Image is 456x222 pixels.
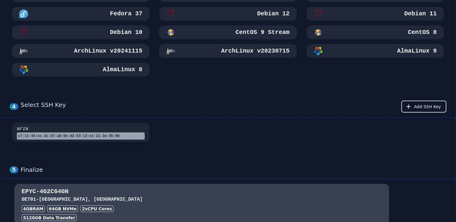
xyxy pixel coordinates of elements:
h3: AlmaLinux 9 [396,47,437,55]
div: Finalize [21,166,446,174]
button: CentOS 8CentOS 8 [307,26,444,39]
div: 64 GB NVMe [47,205,78,212]
h3: DET01 - [GEOGRAPHIC_DATA], [GEOGRAPHIC_DATA] [22,196,382,203]
h3: Fedora 37 [109,10,142,18]
img: AlmaLinux 9 [314,47,323,56]
h3: Debian 11 [403,10,437,18]
img: Fedora 37 [19,9,28,18]
button: ArchLinux v20241115ArchLinux v20241115 [12,44,149,58]
img: Debian 11 [314,9,323,18]
h3: ArchLinux v20230715 [220,47,290,55]
button: Add SSH Key [401,101,446,113]
img: ArchLinux v20230715 [166,47,175,56]
button: Debian 10Debian 10 [12,26,149,39]
h3: Debian 12 [256,10,290,18]
div: 5 [10,166,18,173]
button: ArchLinux v20230715ArchLinux v20230715 [159,44,297,58]
div: 4GB RAM [22,205,45,212]
h3: Debian 10 [109,28,142,37]
button: Debian 11Debian 11 [307,7,444,21]
button: AlmaLinux 8AlmaLinux 8 [12,63,149,77]
div: 5120 GB Data Transfer [22,214,77,221]
button: Fedora 37Fedora 37 [12,7,149,21]
div: c7:11:44:ec:3c:d7:a8:9e:d2:63:13:e1:21:3e:45:96 [17,132,145,140]
div: 4 [10,103,18,110]
img: CentOS 8 [314,28,323,37]
button: arzac7:11:44:ec:3c:d7:a8:9e:d2:63:13:e1:21:3e:45:96 [12,123,149,142]
div: Select SSH Key [21,101,66,113]
img: Debian 10 [19,28,28,37]
img: Debian 12 [166,9,175,18]
div: 2 vCPU Cores [80,205,113,212]
span: Add SSH Key [414,104,441,110]
button: CentOS 9 StreamCentOS 9 Stream [159,26,297,39]
h3: EPYC-4G2C64GN [22,187,382,196]
img: CentOS 9 Stream [166,28,175,37]
img: AlmaLinux 8 [19,65,28,74]
h3: CentOS 9 Stream [234,28,290,37]
button: Debian 12Debian 12 [159,7,297,21]
h3: arza [17,125,145,132]
h3: ArchLinux v20241115 [73,47,142,55]
img: ArchLinux v20241115 [19,47,28,56]
h3: AlmaLinux 8 [101,65,142,74]
button: AlmaLinux 9AlmaLinux 9 [307,44,444,58]
h3: CentOS 8 [407,28,437,37]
